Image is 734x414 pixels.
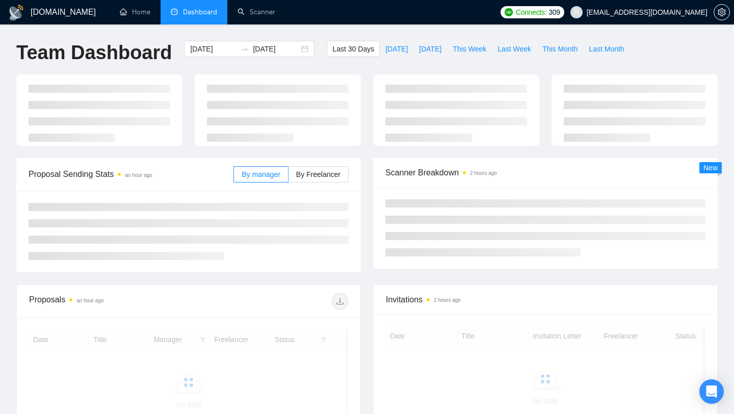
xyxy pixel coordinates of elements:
[29,168,233,180] span: Proposal Sending Stats
[453,43,486,55] span: This Week
[380,41,413,57] button: [DATE]
[242,170,280,178] span: By manager
[183,8,217,16] span: Dashboard
[385,166,705,179] span: Scanner Breakdown
[505,8,513,16] img: upwork-logo.png
[120,8,150,16] a: homeHome
[516,7,546,18] span: Connects:
[703,164,718,172] span: New
[537,41,583,57] button: This Month
[589,43,624,55] span: Last Month
[470,170,497,176] time: 2 hours ago
[583,41,630,57] button: Last Month
[190,43,237,55] input: Start date
[714,8,730,16] a: setting
[497,43,531,55] span: Last Week
[573,9,580,16] span: user
[492,41,537,57] button: Last Week
[386,293,705,306] span: Invitations
[714,4,730,20] button: setting
[16,41,172,65] h1: Team Dashboard
[419,43,441,55] span: [DATE]
[253,43,299,55] input: End date
[76,298,103,303] time: an hour ago
[171,8,178,15] span: dashboard
[548,7,560,18] span: 309
[241,45,249,53] span: swap-right
[327,41,380,57] button: Last 30 Days
[385,43,408,55] span: [DATE]
[238,8,275,16] a: searchScanner
[434,297,461,303] time: 2 hours ago
[714,8,729,16] span: setting
[125,172,152,178] time: an hour ago
[241,45,249,53] span: to
[447,41,492,57] button: This Week
[332,43,374,55] span: Last 30 Days
[699,379,724,404] div: Open Intercom Messenger
[413,41,447,57] button: [DATE]
[542,43,578,55] span: This Month
[296,170,340,178] span: By Freelancer
[29,293,189,309] div: Proposals
[8,5,24,21] img: logo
